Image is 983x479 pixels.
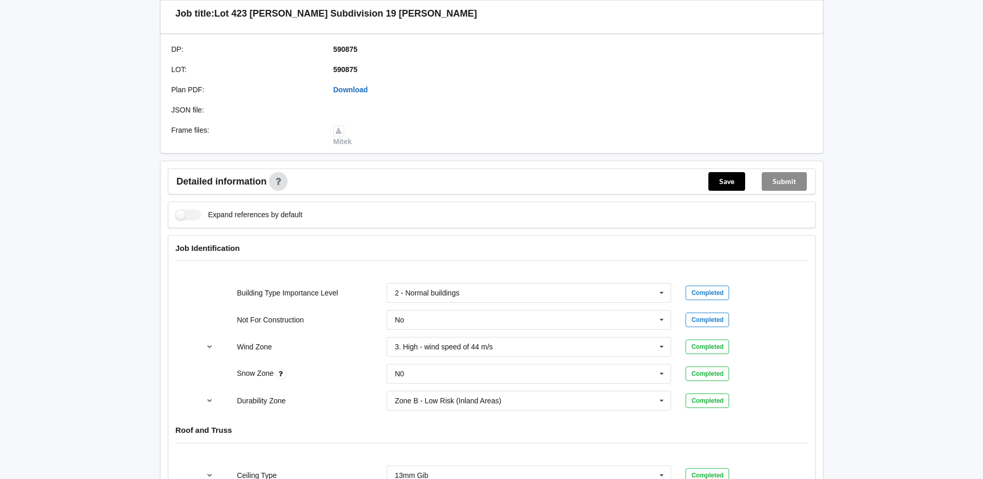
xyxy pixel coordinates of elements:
[177,177,267,186] span: Detailed information
[395,343,493,350] div: 3. High - wind speed of 44 m/s
[176,243,808,253] h4: Job Identification
[395,397,501,404] div: Zone B - Low Risk (Inland Areas)
[237,289,338,297] label: Building Type Importance Level
[237,343,272,351] label: Wind Zone
[164,125,326,147] div: Frame files :
[200,391,220,410] button: reference-toggle
[395,289,460,297] div: 2 - Normal buildings
[333,126,352,146] a: Mitek
[708,172,745,191] button: Save
[686,340,729,354] div: Completed
[164,64,326,75] div: LOT :
[176,425,808,435] h4: Roof and Truss
[333,65,358,74] b: 590875
[164,84,326,95] div: Plan PDF :
[395,370,404,377] div: N0
[237,316,304,324] label: Not For Construction
[200,337,220,356] button: reference-toggle
[686,393,729,408] div: Completed
[215,8,477,20] h3: Lot 423 [PERSON_NAME] Subdivision 19 [PERSON_NAME]
[333,45,358,53] b: 590875
[176,8,215,20] h3: Job title:
[395,316,404,323] div: No
[164,105,326,115] div: JSON file :
[395,472,429,479] div: 13mm Gib
[686,286,729,300] div: Completed
[176,209,303,220] label: Expand references by default
[686,367,729,381] div: Completed
[237,397,286,405] label: Durability Zone
[686,313,729,327] div: Completed
[333,86,368,94] a: Download
[237,369,276,377] label: Snow Zone
[164,44,326,54] div: DP :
